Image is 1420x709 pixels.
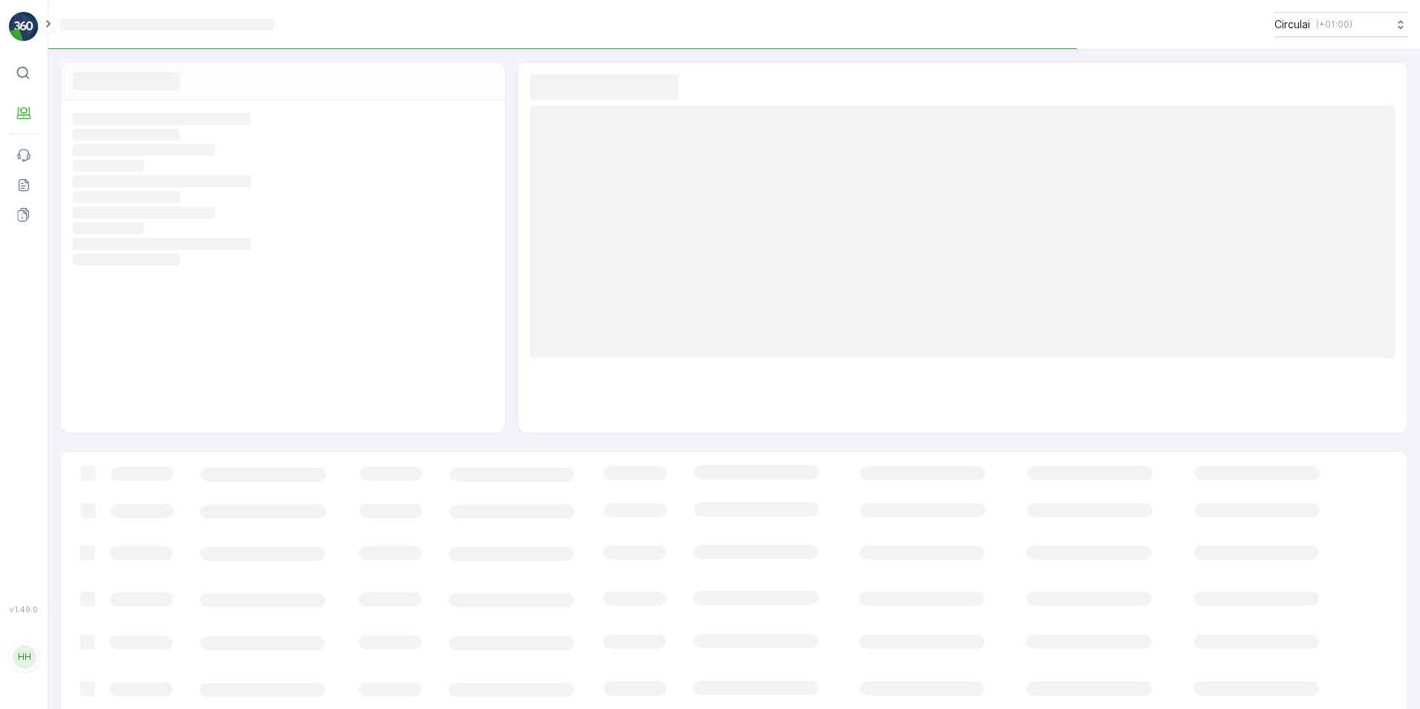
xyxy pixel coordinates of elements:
button: HH [9,617,39,697]
p: Circulai [1274,17,1310,32]
div: HH [13,645,36,669]
p: ( +01:00 ) [1316,19,1352,30]
span: v 1.49.0 [9,605,39,614]
img: logo [9,12,39,42]
button: Circulai(+01:00) [1274,12,1408,37]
